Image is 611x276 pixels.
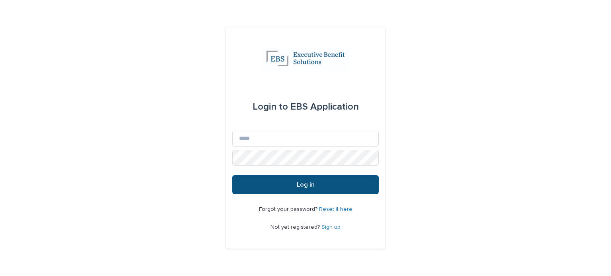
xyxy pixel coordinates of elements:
[297,181,315,188] span: Log in
[270,224,321,230] span: Not yet registered?
[319,207,352,212] a: Reset it here
[232,175,379,194] button: Log in
[262,46,348,70] img: kRBAWhqLSQ2DPCCnFJ2X
[259,207,319,212] span: Forgot your password?
[253,102,288,112] span: Login to
[321,224,341,230] a: Sign up
[253,96,359,118] div: EBS Application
